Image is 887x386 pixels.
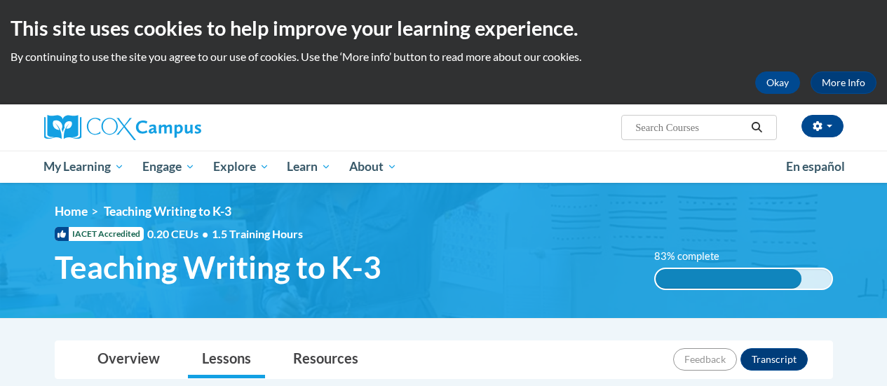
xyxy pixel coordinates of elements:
[287,158,331,175] span: Learn
[188,341,265,378] a: Lessons
[55,227,144,241] span: IACET Accredited
[673,348,737,371] button: Feedback
[811,71,876,94] a: More Info
[11,49,876,64] p: By continuing to use the site you agree to our use of cookies. Use the ‘More info’ button to read...
[746,119,767,136] button: Search
[656,269,801,289] div: 83% complete
[349,158,397,175] span: About
[142,158,195,175] span: Engage
[35,151,134,183] a: My Learning
[55,249,381,286] span: Teaching Writing to K-3
[279,341,372,378] a: Resources
[147,226,212,242] span: 0.20 CEUs
[202,227,208,240] span: •
[43,158,124,175] span: My Learning
[801,115,844,137] button: Account Settings
[44,115,201,140] img: Cox Campus
[740,348,808,371] button: Transcript
[755,71,800,94] button: Okay
[213,158,269,175] span: Explore
[44,115,297,140] a: Cox Campus
[212,227,303,240] span: 1.5 Training Hours
[654,249,735,264] label: 83% complete
[11,14,876,42] h2: This site uses cookies to help improve your learning experience.
[204,151,278,183] a: Explore
[133,151,204,183] a: Engage
[278,151,340,183] a: Learn
[55,204,88,219] a: Home
[634,119,746,136] input: Search Courses
[340,151,406,183] a: About
[104,204,231,219] span: Teaching Writing to K-3
[777,152,854,181] a: En español
[83,341,174,378] a: Overview
[786,159,845,174] span: En español
[34,151,854,183] div: Main menu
